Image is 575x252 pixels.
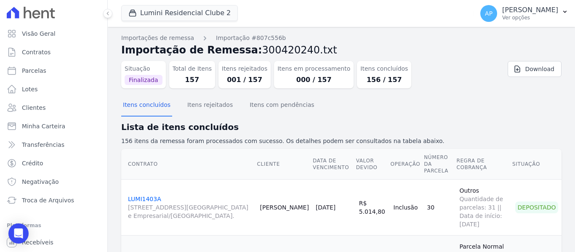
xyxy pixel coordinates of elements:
[121,42,562,58] h2: Importação de Remessa:
[22,48,51,56] span: Contratos
[423,149,456,180] th: Número da Parcela
[456,149,512,180] th: Regra de Cobrança
[173,75,212,85] dd: 157
[121,137,562,146] p: 156 itens da remessa foram processados com sucesso. Os detalhes podem ser consultados na tabela a...
[360,64,408,73] dt: Itens concluídos
[22,66,46,75] span: Parcelas
[390,179,424,235] td: Inclusão
[512,149,562,180] th: Situação
[3,62,104,79] a: Parcelas
[128,203,253,220] span: [STREET_ADDRESS][GEOGRAPHIC_DATA] e Empresarial/[GEOGRAPHIC_DATA].
[508,61,562,77] a: Download
[502,14,558,21] p: Ver opções
[3,25,104,42] a: Visão Geral
[3,173,104,190] a: Negativação
[248,95,316,117] button: Itens com pendências
[456,179,512,235] td: Outros
[186,95,234,117] button: Itens rejeitados
[22,196,74,204] span: Troca de Arquivos
[22,238,53,247] span: Recebíveis
[128,196,253,220] a: LUMI1403A[STREET_ADDRESS][GEOGRAPHIC_DATA] e Empresarial/[GEOGRAPHIC_DATA].
[121,95,172,117] button: Itens concluídos
[22,29,56,38] span: Visão Geral
[502,6,558,14] p: [PERSON_NAME]
[459,195,508,228] span: Quantidade de parcelas: 31 || Data de início: [DATE]
[121,121,562,133] h2: Lista de itens concluídos
[257,149,312,180] th: Cliente
[485,11,492,16] span: AP
[312,179,356,235] td: [DATE]
[8,223,29,244] div: Open Intercom Messenger
[125,64,162,73] dt: Situação
[121,149,257,180] th: Contrato
[3,99,104,116] a: Clientes
[3,192,104,209] a: Troca de Arquivos
[22,85,38,93] span: Lotes
[222,64,267,73] dt: Itens rejeitados
[22,103,45,112] span: Clientes
[3,136,104,153] a: Transferências
[22,122,65,130] span: Minha Carteira
[3,118,104,135] a: Minha Carteira
[22,141,64,149] span: Transferências
[356,179,390,235] td: R$ 5.014,80
[7,220,101,231] div: Plataformas
[121,34,194,42] a: Importações de remessa
[277,75,350,85] dd: 000 / 157
[423,179,456,235] td: 30
[262,44,337,56] span: 300420240.txt
[121,34,562,42] nav: Breadcrumb
[173,64,212,73] dt: Total de Itens
[22,178,59,186] span: Negativação
[515,202,558,213] div: Depositado
[277,64,350,73] dt: Itens em processamento
[3,155,104,172] a: Crédito
[3,81,104,98] a: Lotes
[222,75,267,85] dd: 001 / 157
[3,234,104,251] a: Recebíveis
[22,159,43,167] span: Crédito
[474,2,575,25] button: AP [PERSON_NAME] Ver opções
[390,149,424,180] th: Operação
[216,34,286,42] a: Importação #807c556b
[312,149,356,180] th: Data de Vencimento
[125,75,162,85] span: Finalizada
[257,179,312,235] td: [PERSON_NAME]
[121,5,238,21] button: Lumini Residencial Clube 2
[356,149,390,180] th: Valor devido
[3,44,104,61] a: Contratos
[360,75,408,85] dd: 156 / 157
